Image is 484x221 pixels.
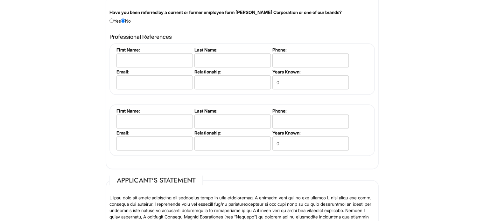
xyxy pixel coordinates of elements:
label: Phone: [272,108,348,114]
label: Have you been referred by a current or former employee form [PERSON_NAME] Corporation or one of o... [109,9,342,16]
label: Years Known: [272,69,348,74]
label: Relationship: [194,130,270,135]
label: Email: [116,130,192,135]
div: Yes No [105,9,380,24]
label: Phone: [272,47,348,52]
label: Last Name: [194,47,270,52]
h4: Professional References [109,34,375,40]
label: Years Known: [272,130,348,135]
label: Email: [116,69,192,74]
label: First Name: [116,108,192,114]
legend: Applicant's Statement [109,176,203,185]
label: Relationship: [194,69,270,74]
label: First Name: [116,47,192,52]
label: Last Name: [194,108,270,114]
